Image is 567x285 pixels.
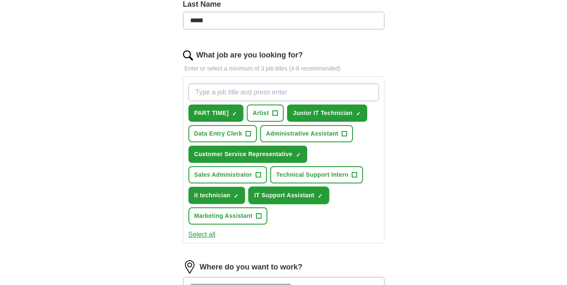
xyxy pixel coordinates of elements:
span: ✓ [232,110,237,117]
span: ✓ [234,193,239,199]
button: Administrative Assistant [260,125,353,142]
label: Where do you want to work? [200,261,303,273]
span: IT Support Assistant [254,191,314,200]
span: Sales Administrator [194,170,252,179]
button: Artist [247,105,284,122]
input: Type a job title and press enter [188,84,379,101]
img: location.png [183,260,196,274]
button: Technical Support Intern [270,166,363,183]
button: Customer Service Representative✓ [188,146,307,163]
button: Select all [188,230,216,240]
span: Technical Support Intern [276,170,348,179]
button: Data Entry Clerk [188,125,257,142]
span: ✓ [296,152,301,158]
span: Customer Service Representative [194,150,293,159]
button: PART TIME]✓ [188,105,244,122]
button: it technician✓ [188,187,245,204]
button: Sales Administrator [188,166,267,183]
span: Administrative Assistant [266,129,338,138]
p: Enter or select a minimum of 3 job titles (4-8 recommended) [183,64,384,73]
button: Junior IT Technician✓ [287,105,367,122]
button: Marketing Assistant [188,207,267,225]
span: ✓ [356,110,361,117]
span: Artist [253,109,269,118]
button: IT Support Assistant✓ [248,187,329,204]
label: What job are you looking for? [196,50,303,61]
span: ✓ [318,193,323,199]
img: search.png [183,50,193,60]
span: Marketing Assistant [194,212,253,220]
span: Junior IT Technician [293,109,353,118]
span: PART TIME] [194,109,229,118]
span: Data Entry Clerk [194,129,243,138]
span: it technician [194,191,230,200]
